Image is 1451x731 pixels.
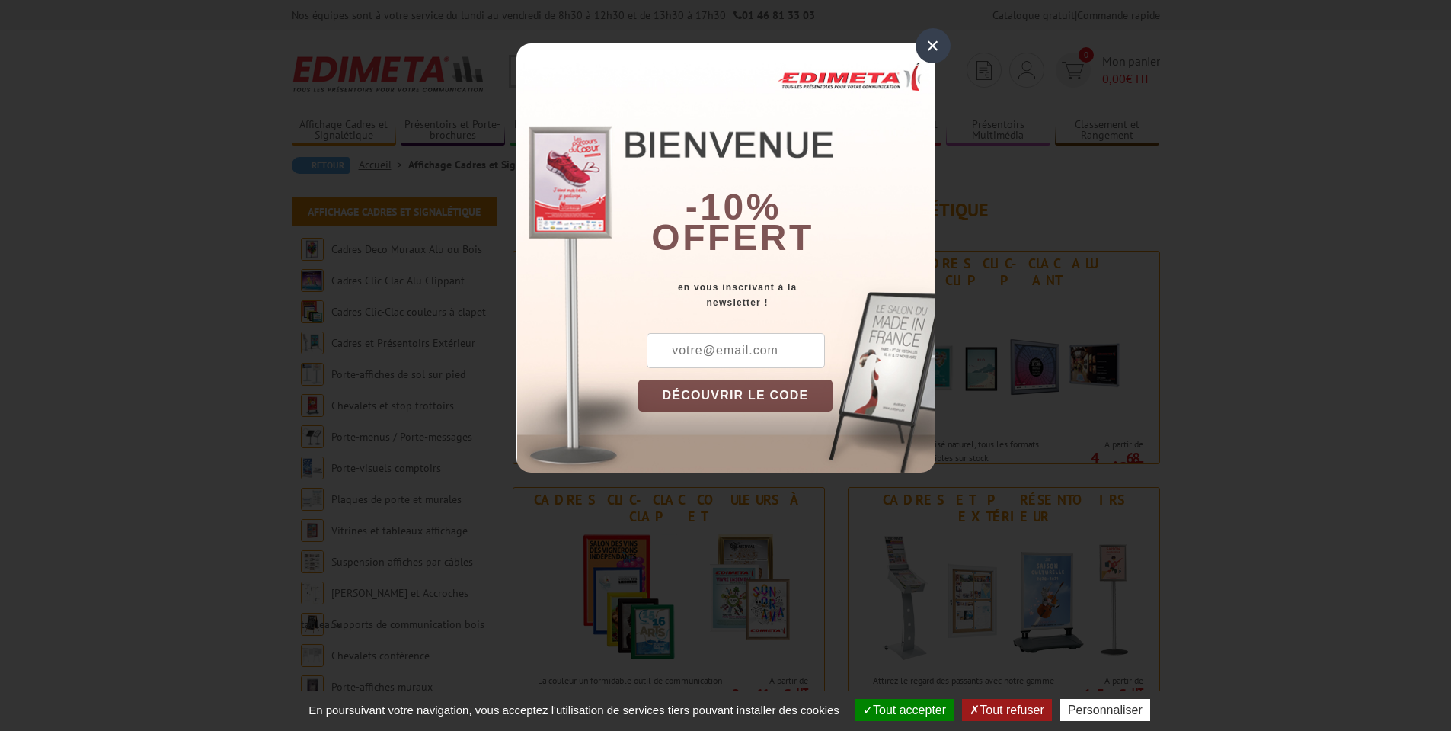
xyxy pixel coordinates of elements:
button: Personnaliser (fenêtre modale) [1060,699,1150,721]
span: En poursuivant votre navigation, vous acceptez l'utilisation de services tiers pouvant installer ... [301,704,847,717]
button: Tout accepter [855,699,954,721]
div: en vous inscrivant à la newsletter ! [638,280,935,310]
div: × [916,28,951,63]
font: offert [651,217,814,258]
b: -10% [686,187,781,227]
input: votre@email.com [647,333,825,368]
button: Tout refuser [962,699,1051,721]
button: DÉCOUVRIR LE CODE [638,380,833,412]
